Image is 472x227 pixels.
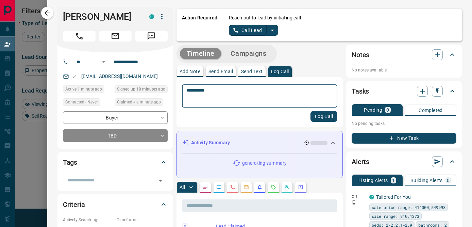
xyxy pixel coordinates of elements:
p: Action Required: [182,14,219,36]
div: Tue Oct 14 2025 [63,85,111,95]
a: Tailored For You [376,194,411,200]
div: Notes [352,47,456,63]
svg: Push Notification Only [352,200,356,205]
p: No notes available [352,67,456,73]
div: Tue Oct 14 2025 [115,98,168,108]
p: Off [352,194,365,200]
div: Tags [63,154,168,171]
svg: Agent Actions [298,184,303,190]
svg: Notes [203,184,208,190]
button: New Task [352,133,456,144]
h2: Notes [352,49,369,60]
p: Reach out to lead by initiating call [229,14,301,21]
svg: Lead Browsing Activity [216,184,222,190]
div: Tue Oct 14 2025 [115,85,168,95]
span: size range: 810,1373 [372,213,419,220]
div: Tasks [352,83,456,99]
svg: Requests [271,184,276,190]
svg: Calls [230,184,235,190]
h2: Tasks [352,86,369,97]
div: split button [229,25,278,36]
div: condos.ca [149,14,154,19]
button: Call Lead [229,25,267,36]
p: Add Note [180,69,200,74]
p: Timeframe: [117,217,168,223]
div: Activity Summary [182,136,337,149]
svg: Emails [243,184,249,190]
p: Listing Alerts [358,178,388,183]
span: Active 1 minute ago [65,86,102,93]
p: Log Call [271,69,289,74]
button: Campaigns [224,48,273,59]
button: Timeline [180,48,221,59]
p: Send Text [241,69,263,74]
div: Alerts [352,153,456,170]
button: Log Call [310,111,337,122]
p: 0 [447,178,450,183]
p: Activity Summary [191,139,230,146]
div: Criteria [63,196,168,213]
span: Contacted - Never [65,99,98,106]
p: Completed [419,108,443,113]
h2: Criteria [63,199,85,210]
span: Message [135,31,168,42]
p: Send Email [208,69,233,74]
a: [EMAIL_ADDRESS][DOMAIN_NAME] [81,74,158,79]
div: Buyer [63,111,168,124]
svg: Opportunities [284,184,290,190]
div: TBD [63,129,168,142]
h1: [PERSON_NAME] [63,11,139,22]
p: 1 [392,178,395,183]
p: All [180,185,185,190]
span: Email [99,31,132,42]
span: Signed up 18 minutes ago [117,86,165,93]
p: 0 [386,108,389,112]
h2: Tags [63,157,77,168]
svg: Listing Alerts [257,184,263,190]
h2: Alerts [352,156,369,167]
span: Claimed < a minute ago [117,99,161,106]
svg: Email Valid [72,74,77,79]
div: condos.ca [369,195,374,199]
p: Pending [364,108,382,112]
span: sale price range: 414000,549998 [372,204,445,211]
p: generating summary [242,160,287,167]
span: Call [63,31,96,42]
button: Open [100,58,108,66]
p: No pending tasks [352,118,456,129]
button: Open [156,176,165,185]
p: Building Alerts [410,178,443,183]
p: Actively Searching: [63,217,114,223]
